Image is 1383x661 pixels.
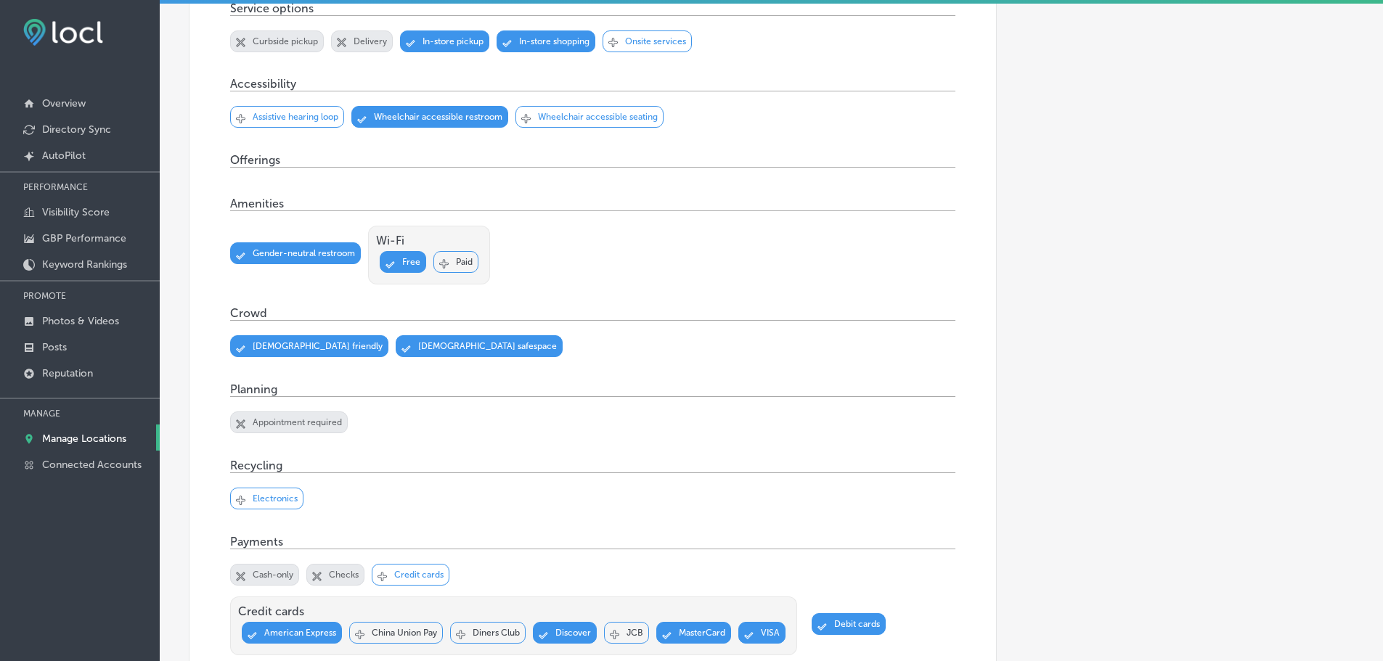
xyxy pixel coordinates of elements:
[230,1,314,15] p: Service options
[679,628,725,638] p: MasterCard
[253,248,355,258] p: Gender-neutral restroom
[329,570,359,580] p: Checks
[394,570,444,580] p: Credit cards
[555,628,591,638] p: Discover
[456,257,473,267] p: Paid
[230,459,282,472] p: Recycling
[230,153,280,167] p: Offerings
[230,77,296,91] p: Accessibility
[42,97,86,110] p: Overview
[230,382,277,396] p: Planning
[473,628,520,638] p: Diners Club
[253,570,293,580] p: Cash-only
[42,258,127,271] p: Keyword Rankings
[376,234,482,247] p: Wi-Fi
[42,367,93,379] p: Reputation
[264,628,336,638] p: American Express
[238,604,789,618] p: Credit cards
[761,628,780,638] p: VISA
[42,432,126,445] p: Manage Locations
[42,459,142,471] p: Connected Accounts
[42,315,119,327] p: Photos & Videos
[253,341,383,351] p: [DEMOGRAPHIC_DATA] friendly
[538,112,658,122] p: Wheelchair accessible seating
[418,341,557,351] p: [DEMOGRAPHIC_DATA] safespace
[42,149,86,162] p: AutoPilot
[253,112,338,122] p: Assistive hearing loop
[253,417,342,427] p: Appointment required
[354,36,387,46] p: Delivery
[253,36,318,46] p: Curbside pickup
[230,197,284,210] p: Amenities
[402,257,420,267] p: Free
[42,232,126,245] p: GBP Performance
[42,341,67,353] p: Posts
[627,628,643,638] p: JCB
[42,206,110,218] p: Visibility Score
[423,36,484,46] p: In-store pickup
[253,493,298,504] p: Electronics
[374,112,502,122] p: Wheelchair accessible restroom
[42,123,111,136] p: Directory Sync
[230,306,267,320] p: Crowd
[23,19,103,46] img: fda3e92497d09a02dc62c9cd864e3231.png
[834,619,880,629] p: Debit cards
[230,535,283,549] p: Payments
[372,628,437,638] p: China Union Pay
[519,36,589,46] p: In-store shopping
[625,36,686,46] p: Onsite services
